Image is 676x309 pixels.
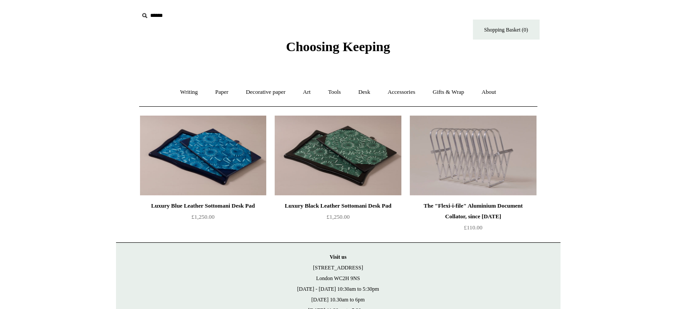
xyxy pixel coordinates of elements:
a: Decorative paper [238,80,293,104]
a: Writing [172,80,206,104]
img: Luxury Blue Leather Sottomani Desk Pad [140,116,266,196]
a: Paper [207,80,236,104]
span: Choosing Keeping [286,39,390,54]
a: About [473,80,504,104]
a: The "Flexi-i-file" Aluminium Document Collator, since 1941 The "Flexi-i-file" Aluminium Document ... [410,116,536,196]
div: The "Flexi-i-file" Aluminium Document Collator, since [DATE] [412,201,534,222]
a: Desk [350,80,378,104]
span: £1,250.00 [327,213,350,220]
img: Luxury Black Leather Sottomani Desk Pad [275,116,401,196]
a: Shopping Basket (0) [473,20,540,40]
a: The "Flexi-i-file" Aluminium Document Collator, since [DATE] £110.00 [410,201,536,237]
a: Luxury Blue Leather Sottomani Desk Pad Luxury Blue Leather Sottomani Desk Pad [140,116,266,196]
a: Choosing Keeping [286,46,390,52]
div: Luxury Blue Leather Sottomani Desk Pad [142,201,264,211]
strong: Visit us [330,254,347,260]
a: Gifts & Wrap [424,80,472,104]
span: £1,250.00 [192,213,215,220]
span: £110.00 [464,224,483,231]
a: Luxury Black Leather Sottomani Desk Pad £1,250.00 [275,201,401,237]
a: Luxury Blue Leather Sottomani Desk Pad £1,250.00 [140,201,266,237]
a: Tools [320,80,349,104]
div: Luxury Black Leather Sottomani Desk Pad [277,201,399,211]
a: Art [295,80,319,104]
img: The "Flexi-i-file" Aluminium Document Collator, since 1941 [410,116,536,196]
a: Accessories [380,80,423,104]
a: Luxury Black Leather Sottomani Desk Pad Luxury Black Leather Sottomani Desk Pad [275,116,401,196]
